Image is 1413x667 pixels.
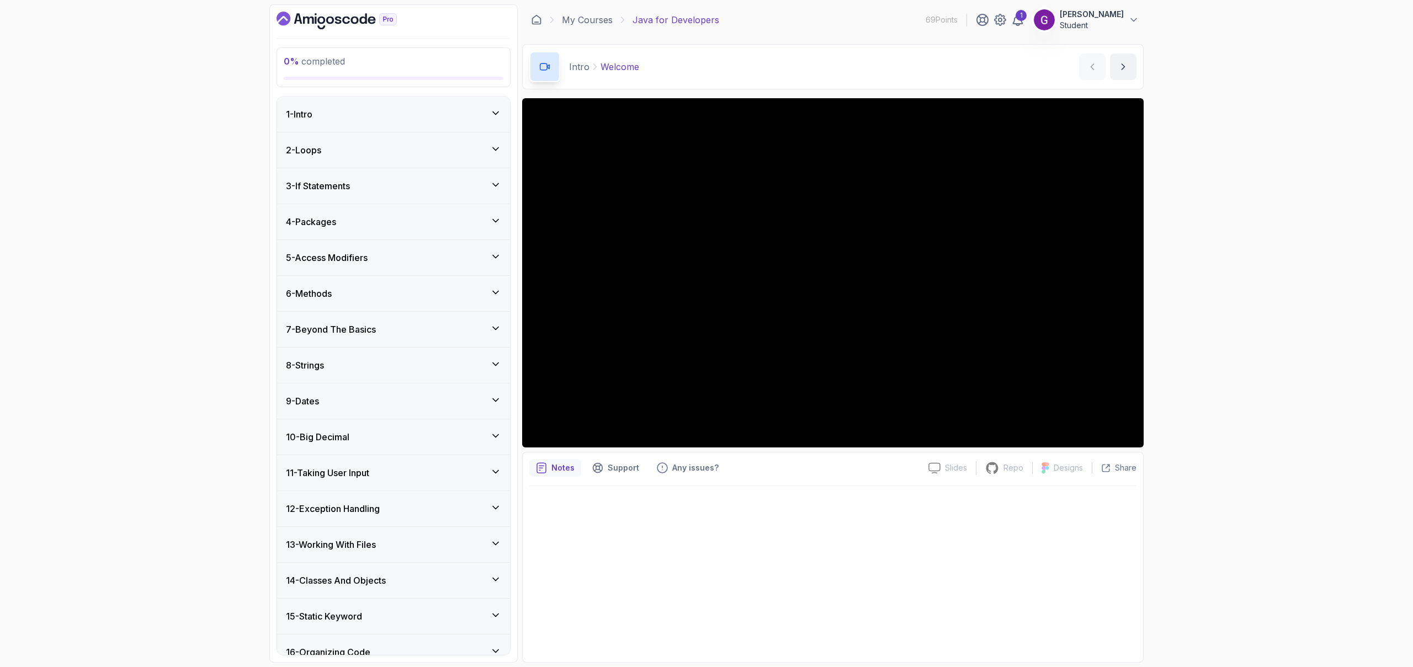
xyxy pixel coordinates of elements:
[1060,20,1124,31] p: Student
[286,538,376,551] h3: 13 - Working With Files
[277,204,510,239] button: 4-Packages
[277,132,510,168] button: 2-Loops
[286,574,386,587] h3: 14 - Classes And Objects
[601,60,639,73] p: Welcome
[586,459,646,477] button: Support button
[286,323,376,336] h3: 7 - Beyond The Basics
[286,143,321,157] h3: 2 - Loops
[1054,462,1083,473] p: Designs
[650,459,725,477] button: Feedback button
[633,13,719,26] p: Java for Developers
[286,215,336,228] h3: 4 - Packages
[1033,9,1139,31] button: user profile image[PERSON_NAME]Student
[926,14,958,25] p: 69 Points
[1079,54,1106,80] button: previous content
[277,491,510,526] button: 12-Exception Handling
[277,419,510,455] button: 10-Big Decimal
[1016,10,1027,21] div: 1
[277,599,510,634] button: 15-Static Keyword
[277,563,510,598] button: 14-Classes And Objects
[531,14,542,25] a: Dashboard
[277,12,422,29] a: Dashboard
[277,383,510,419] button: 9-Dates
[1011,13,1024,26] a: 1
[1092,462,1136,473] button: Share
[608,462,639,473] p: Support
[286,466,369,479] h3: 11 - Taking User Input
[284,56,299,67] span: 0 %
[1034,9,1055,30] img: user profile image
[277,168,510,204] button: 3-If Statements
[286,502,380,515] h3: 12 - Exception Handling
[277,348,510,383] button: 8-Strings
[569,60,589,73] p: Intro
[277,527,510,562] button: 13-Working With Files
[277,97,510,132] button: 1-Intro
[1115,462,1136,473] p: Share
[1060,9,1124,20] p: [PERSON_NAME]
[529,459,581,477] button: notes button
[286,645,370,659] h3: 16 - Organizing Code
[551,462,575,473] p: Notes
[945,462,967,473] p: Slides
[277,276,510,311] button: 6-Methods
[284,56,345,67] span: completed
[562,13,613,26] a: My Courses
[286,287,332,300] h3: 6 - Methods
[286,430,349,444] h3: 10 - Big Decimal
[286,108,312,121] h3: 1 - Intro
[1110,54,1136,80] button: next content
[286,179,350,193] h3: 3 - If Statements
[277,240,510,275] button: 5-Access Modifiers
[286,610,362,623] h3: 15 - Static Keyword
[286,394,319,408] h3: 9 - Dates
[522,98,1144,447] iframe: 1 - Hi
[286,359,324,372] h3: 8 - Strings
[672,462,719,473] p: Any issues?
[277,312,510,347] button: 7-Beyond The Basics
[277,455,510,490] button: 11-Taking User Input
[286,251,368,264] h3: 5 - Access Modifiers
[1003,462,1023,473] p: Repo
